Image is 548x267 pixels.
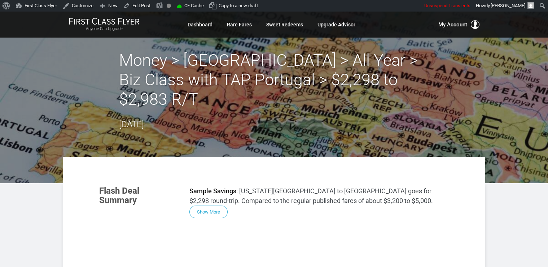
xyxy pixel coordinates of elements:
[317,18,355,31] a: Upgrade Advisor
[119,119,144,129] time: [DATE]
[188,18,212,31] a: Dashboard
[424,3,470,8] span: Unsuspend Transients
[69,26,140,31] small: Anyone Can Upgrade
[189,206,228,218] button: Show More
[438,20,479,29] button: My Account
[69,17,140,32] a: First Class FlyerAnyone Can Upgrade
[438,20,467,29] span: My Account
[489,245,541,263] iframe: Opens a widget where you can find more information
[189,186,449,206] p: : [US_STATE][GEOGRAPHIC_DATA] to [GEOGRAPHIC_DATA] goes for $2,298 round-trip. Compared to the re...
[69,17,140,25] img: First Class Flyer
[119,51,429,109] h2: Money > [GEOGRAPHIC_DATA] > All Year > Biz Class with TAP Portugal > $2,298 to $2,983 R/T
[491,3,525,8] span: [PERSON_NAME]
[266,18,303,31] a: Sweet Redeems
[99,186,179,205] h3: Flash Deal Summary
[227,18,252,31] a: Rare Fares
[189,187,236,195] strong: Sample Savings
